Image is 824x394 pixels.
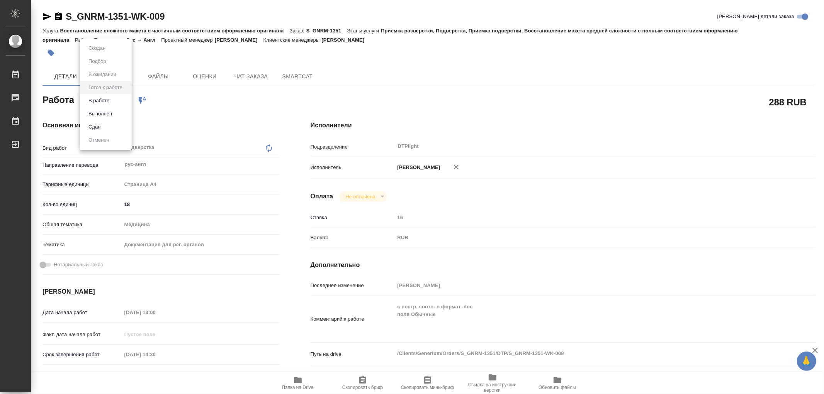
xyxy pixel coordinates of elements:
[86,96,112,105] button: В работе
[86,44,108,52] button: Создан
[86,70,119,79] button: В ожидании
[86,57,109,66] button: Подбор
[86,83,125,92] button: Готов к работе
[86,123,103,131] button: Сдан
[86,110,114,118] button: Выполнен
[86,136,112,144] button: Отменен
